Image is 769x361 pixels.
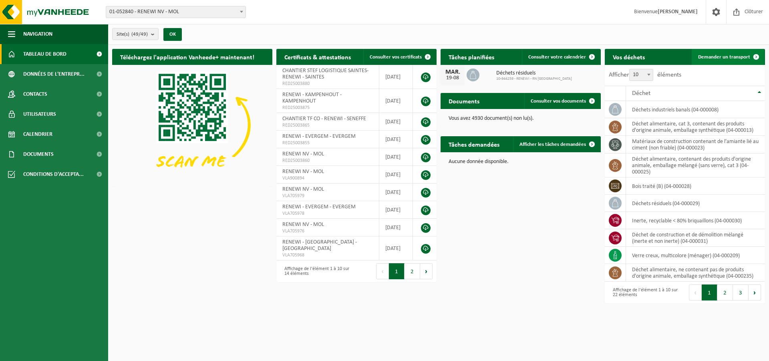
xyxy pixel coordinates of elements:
td: déchet alimentaire, contenant des produits d'origine animale, emballage mélangé (sans verre), cat... [626,153,765,177]
td: [DATE] [379,113,413,131]
button: 1 [389,263,405,279]
h2: Tâches demandées [441,136,507,152]
button: 2 [717,284,733,300]
div: MAR. [445,69,461,75]
span: RENEWI - EVERGEM - EVERGEM [282,204,356,210]
p: Vous avez 4930 document(s) non lu(s). [449,116,593,121]
span: Utilisateurs [23,104,56,124]
h2: Tâches planifiées [441,49,502,65]
span: Demander un transport [698,54,750,60]
span: RED25003880 [282,81,373,87]
a: Consulter vos certificats [363,49,436,65]
span: Consulter vos certificats [370,54,422,60]
span: CHANTIER STEF LOGISTIQUE SAINTES- RENEWI - SAINTES [282,68,368,80]
span: Données de l'entrepr... [23,64,85,84]
span: Tableau de bord [23,44,66,64]
img: Download de VHEPlus App [112,65,272,185]
td: bois traité (B) (04-000028) [626,177,765,195]
span: CHANTIER TF CO - RENEWI - SENEFFE [282,116,366,122]
span: Consulter vos documents [531,99,586,104]
span: RED25003860 [282,157,373,164]
span: Navigation [23,24,52,44]
span: VLA705979 [282,193,373,199]
span: VLA705978 [282,210,373,217]
span: RENEWI NV - MOL [282,169,324,175]
td: déchets industriels banals (04-000008) [626,101,765,118]
span: Site(s) [117,28,148,40]
td: [DATE] [379,236,413,260]
span: Contacts [23,84,47,104]
td: [DATE] [379,148,413,166]
span: RENEWI - EVERGEM - EVERGEM [282,133,356,139]
span: Déchets résiduels [496,70,572,77]
a: Consulter vos documents [524,93,600,109]
span: VLA705976 [282,228,373,234]
span: Documents [23,144,54,164]
button: 1 [702,284,717,300]
button: 3 [733,284,749,300]
span: Conditions d'accepta... [23,164,84,184]
button: Site(s)(49/49) [112,28,159,40]
td: [DATE] [379,89,413,113]
td: [DATE] [379,184,413,201]
span: RENEWI NV - MOL [282,222,324,228]
a: Demander un transport [692,49,764,65]
button: Next [420,263,433,279]
td: inerte, recyclable < 80% briquaillons (04-000030) [626,212,765,229]
span: Déchet [632,90,650,97]
td: déchet alimentaire, cat 3, contenant des produits d'origine animale, emballage synthétique (04-00... [626,118,765,136]
span: RENEWI NV - MOL [282,186,324,192]
td: verre creux, multicolore (ménager) (04-000209) [626,247,765,264]
span: Calendrier [23,124,52,144]
span: 01-052840 - RENEWI NV - MOL [106,6,246,18]
div: 19-08 [445,75,461,81]
div: Affichage de l'élément 1 à 10 sur 14 éléments [280,262,352,280]
h2: Téléchargez l'application Vanheede+ maintenant! [112,49,262,65]
span: Afficher les tâches demandées [519,142,586,147]
span: RENEWI - KAMPENHOUT - KAMPENHOUT [282,92,342,104]
a: Consulter votre calendrier [522,49,600,65]
td: [DATE] [379,219,413,236]
button: Previous [689,284,702,300]
h2: Certificats & attestations [276,49,359,65]
td: déchet alimentaire, ne contenant pas de produits d'origine animale, emballage synthétique (04-000... [626,264,765,282]
button: Previous [376,263,389,279]
count: (49/49) [131,32,148,37]
span: 10 [629,69,653,81]
strong: [PERSON_NAME] [658,9,698,15]
span: VLA705968 [282,252,373,258]
td: [DATE] [379,166,413,184]
span: VLA900894 [282,175,373,182]
td: déchets résiduels (04-000029) [626,195,765,212]
td: [DATE] [379,65,413,89]
a: Afficher les tâches demandées [513,136,600,152]
span: RENEWI NV - MOL [282,151,324,157]
td: matériaux de construction contenant de l'amiante lié au ciment (non friable) (04-000023) [626,136,765,153]
span: Consulter votre calendrier [528,54,586,60]
span: 10 [630,69,653,81]
span: 10-944259 - RENEWI - RN [GEOGRAPHIC_DATA] [496,77,572,81]
td: [DATE] [379,131,413,148]
span: RED25003875 [282,105,373,111]
p: Aucune donnée disponible. [449,159,593,165]
td: [DATE] [379,201,413,219]
div: Affichage de l'élément 1 à 10 sur 22 éléments [609,284,681,301]
h2: Documents [441,93,487,109]
span: RENEWI - [GEOGRAPHIC_DATA] - [GEOGRAPHIC_DATA] [282,239,357,252]
td: déchet de construction et de démolition mélangé (inerte et non inerte) (04-000031) [626,229,765,247]
span: RED25003865 [282,122,373,129]
button: OK [163,28,182,41]
button: 2 [405,263,420,279]
h2: Vos déchets [605,49,653,65]
button: Next [749,284,761,300]
label: Afficher éléments [609,72,681,78]
span: RED25003855 [282,140,373,146]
